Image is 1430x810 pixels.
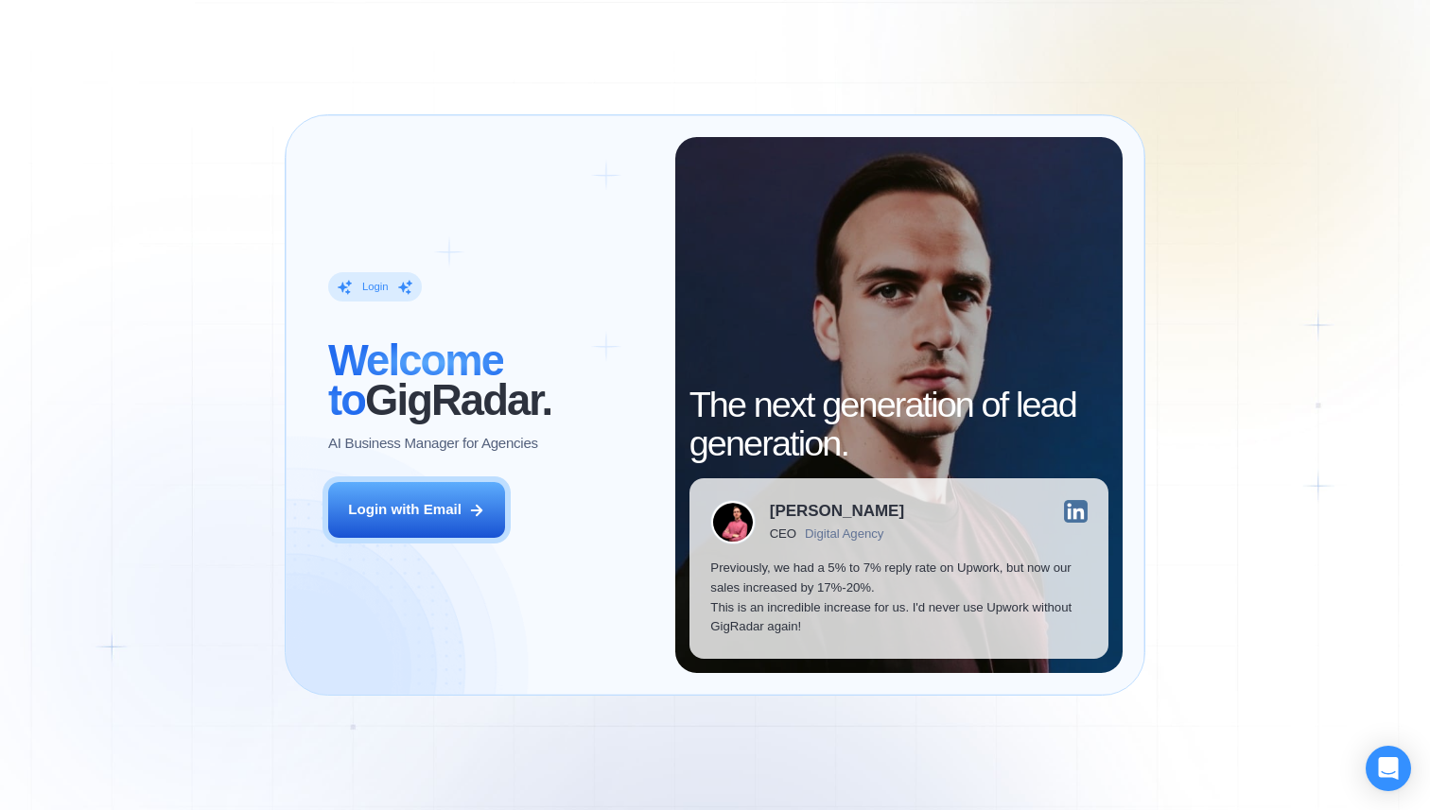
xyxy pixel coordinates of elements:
span: Welcome to [328,336,503,424]
p: Previously, we had a 5% to 7% reply rate on Upwork, but now our sales increased by 17%-20%. This ... [710,559,1087,637]
div: Open Intercom Messenger [1366,746,1411,791]
button: Login with Email [328,482,505,538]
h2: The next generation of lead generation. [689,386,1109,464]
div: CEO [770,526,796,541]
h2: ‍ GigRadar. [328,341,654,420]
div: [PERSON_NAME] [770,503,904,519]
p: AI Business Manager for Agencies [328,434,538,454]
div: Digital Agency [805,526,883,541]
div: Login [362,280,389,294]
div: Login with Email [348,500,462,520]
